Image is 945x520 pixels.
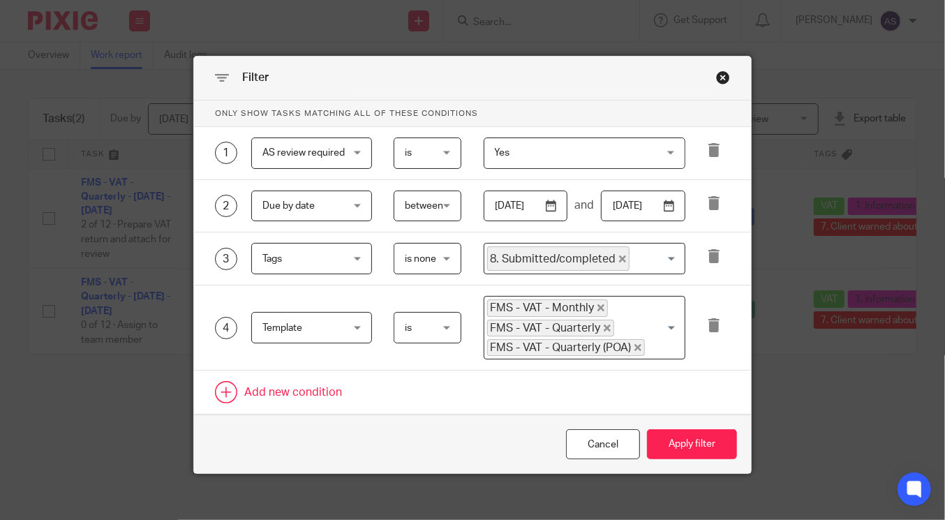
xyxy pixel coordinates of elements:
button: Deselect FMS - VAT - Quarterly [604,325,611,332]
span: between [405,201,443,211]
button: Apply filter [647,429,737,459]
span: Filter [242,72,269,83]
span: is none [405,254,436,264]
span: and [574,198,594,213]
div: 2 [215,195,237,217]
span: FMS - VAT - Quarterly [487,320,614,336]
span: is [405,323,412,333]
div: 1 [215,142,237,164]
div: Close this dialog window [566,429,640,459]
button: Deselect 8. Submitted/completed [619,255,626,262]
div: Search for option [484,243,685,274]
span: Yes [495,148,510,158]
div: 3 [215,248,237,270]
div: Close this dialog window [716,70,730,84]
span: AS review required [262,148,345,158]
span: FMS - VAT - Monthly [487,299,608,316]
span: Due by date [262,201,315,211]
input: Search for option [631,246,677,271]
p: Only show tasks matching all of these conditions [194,101,751,127]
input: Search for option [646,339,677,356]
div: Search for option [484,296,685,359]
span: Template [262,323,302,333]
div: 4 [215,317,237,339]
button: Deselect FMS - VAT - Monthly [597,304,604,311]
button: Deselect FMS - VAT - Quarterly (POA) [634,344,641,351]
span: 8. Submitted/completed [487,246,630,271]
input: Use the arrow keys to pick a date [601,191,685,222]
input: From date [484,191,568,222]
span: is [405,148,412,158]
span: FMS - VAT - Quarterly (POA) [487,339,645,356]
span: Tags [262,254,282,264]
